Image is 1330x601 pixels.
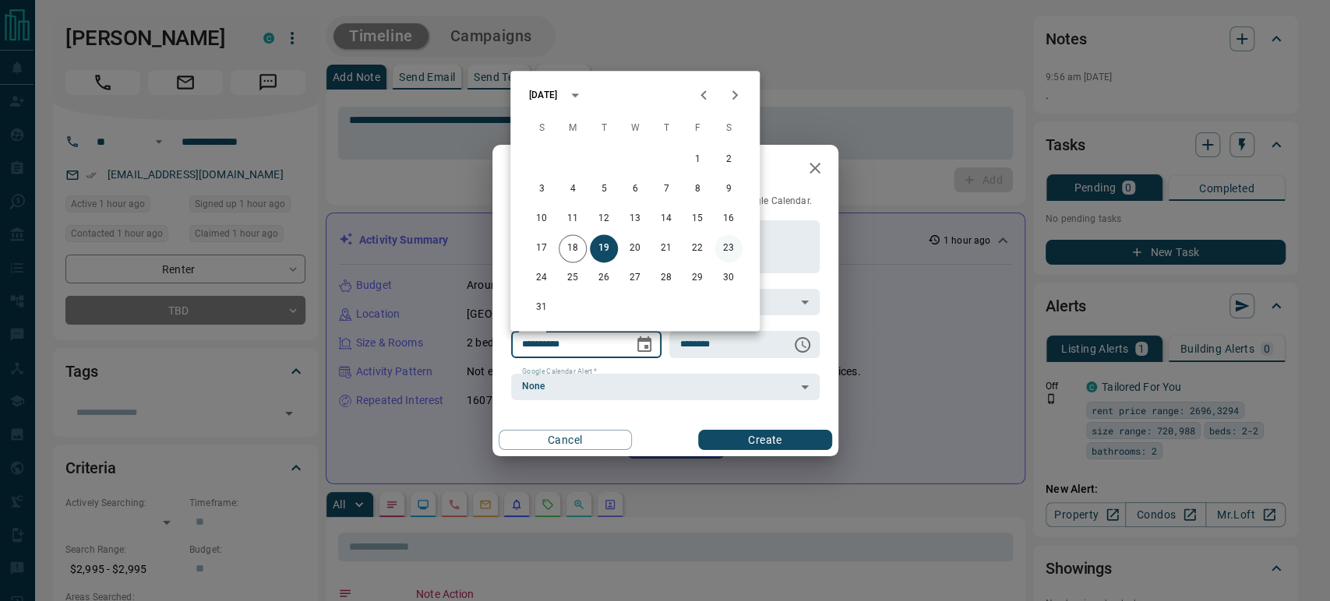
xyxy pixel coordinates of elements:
[511,374,820,400] div: None
[714,175,743,203] button: 9
[562,82,588,108] button: calendar view is open, switch to year view
[714,113,743,144] span: Saturday
[683,264,711,292] button: 29
[714,264,743,292] button: 30
[590,175,618,203] button: 5
[714,234,743,262] button: 23
[559,175,587,203] button: 4
[714,205,743,233] button: 16
[652,113,680,144] span: Thursday
[590,264,618,292] button: 26
[629,329,660,360] button: Choose date, selected date is Aug 19, 2025
[621,113,649,144] span: Wednesday
[499,430,632,450] button: Cancel
[683,175,711,203] button: 8
[652,264,680,292] button: 28
[652,175,680,203] button: 7
[652,205,680,233] button: 14
[559,264,587,292] button: 25
[522,367,597,377] label: Google Calendar Alert
[683,146,711,174] button: 1
[652,234,680,262] button: 21
[683,113,711,144] span: Friday
[527,234,556,262] button: 17
[787,329,818,360] button: Choose time, selected time is 6:00 AM
[527,293,556,322] button: 31
[590,234,618,262] button: 19
[683,234,711,262] button: 22
[621,175,649,203] button: 6
[527,264,556,292] button: 24
[527,175,556,203] button: 3
[698,430,831,450] button: Create
[621,234,649,262] button: 20
[527,205,556,233] button: 10
[559,205,587,233] button: 11
[621,264,649,292] button: 27
[621,205,649,233] button: 13
[719,79,750,111] button: Next month
[529,88,557,102] div: [DATE]
[714,146,743,174] button: 2
[559,234,587,262] button: 18
[683,205,711,233] button: 15
[590,205,618,233] button: 12
[559,113,587,144] span: Monday
[590,113,618,144] span: Tuesday
[527,113,556,144] span: Sunday
[492,145,597,195] h2: New Task
[688,79,719,111] button: Previous month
